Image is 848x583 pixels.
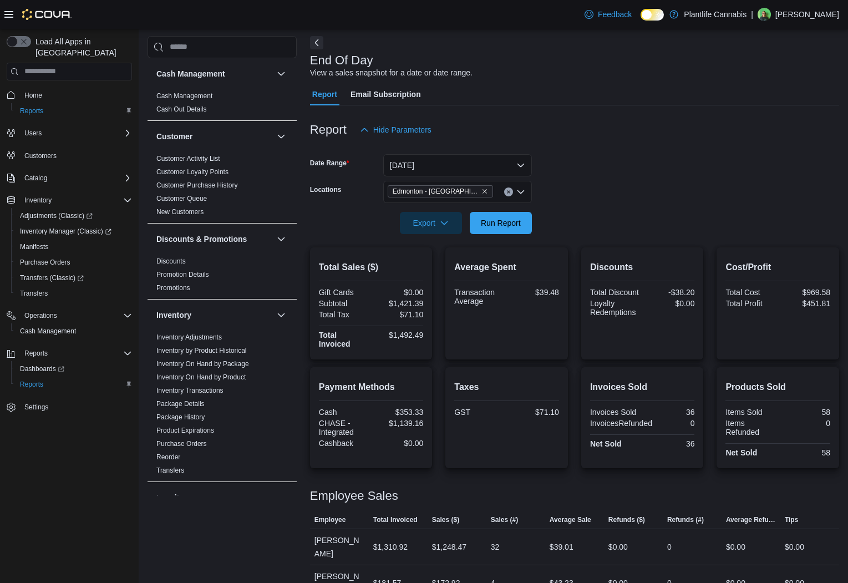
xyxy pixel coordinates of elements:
[20,347,52,360] button: Reports
[454,408,504,417] div: GST
[16,240,132,254] span: Manifests
[644,299,694,308] div: $0.00
[373,419,423,428] div: $1,139.16
[31,36,132,58] span: Load All Apps in [GEOGRAPHIC_DATA]
[16,362,69,376] a: Dashboards
[590,381,695,394] h2: Invoices Sold
[373,299,423,308] div: $1,421.39
[20,171,52,185] button: Catalog
[590,299,640,317] div: Loyalty Redemptions
[20,149,61,163] a: Customers
[373,331,423,339] div: $1,492.49
[156,194,207,203] span: Customer Queue
[2,87,136,103] button: Home
[312,83,337,105] span: Report
[20,89,47,102] a: Home
[2,308,136,323] button: Operations
[20,400,132,414] span: Settings
[156,105,207,113] a: Cash Out Details
[11,377,136,392] button: Reports
[2,399,136,415] button: Settings
[275,67,288,80] button: Cash Management
[24,129,42,138] span: Users
[319,439,369,448] div: Cashback
[156,413,205,422] span: Package History
[16,325,132,338] span: Cash Management
[657,419,694,428] div: 0
[16,378,48,391] a: Reports
[16,271,132,285] span: Transfers (Classic)
[20,289,48,298] span: Transfers
[608,540,628,554] div: $0.00
[550,515,591,524] span: Average Sale
[725,419,775,437] div: Items Refunded
[148,331,297,481] div: Inventory
[310,67,473,79] div: View a sales snapshot for a date or date range.
[20,258,70,267] span: Purchase Orders
[148,152,297,223] div: Customer
[590,261,695,274] h2: Discounts
[24,91,42,100] span: Home
[156,427,214,434] a: Product Expirations
[156,257,186,265] a: Discounts
[319,419,369,437] div: CHASE - Integrated
[373,124,431,135] span: Hide Parameters
[156,466,184,475] span: Transfers
[319,408,369,417] div: Cash
[156,271,209,278] a: Promotion Details
[20,327,76,336] span: Cash Management
[644,408,694,417] div: 36
[275,491,288,504] button: Loyalty
[2,148,136,164] button: Customers
[20,126,132,140] span: Users
[156,333,222,341] a: Inventory Adjustments
[2,192,136,208] button: Inventory
[388,185,493,197] span: Edmonton - ICE District
[481,217,521,229] span: Run Report
[20,380,43,389] span: Reports
[454,261,559,274] h2: Average Spent
[725,288,775,297] div: Total Cost
[667,515,704,524] span: Refunds (#)
[373,439,423,448] div: $0.00
[275,232,288,246] button: Discounts & Promotions
[20,273,84,282] span: Transfers (Classic)
[20,242,48,251] span: Manifests
[491,515,518,524] span: Sales (#)
[156,105,207,114] span: Cash Out Details
[641,9,664,21] input: Dark Mode
[7,83,132,444] nav: Complex example
[275,130,288,143] button: Customer
[726,515,776,524] span: Average Refund
[156,400,205,408] a: Package Details
[11,255,136,270] button: Purchase Orders
[24,174,47,182] span: Catalog
[156,195,207,202] a: Customer Queue
[16,209,132,222] span: Adjustments (Classic)
[373,515,418,524] span: Total Invoiced
[373,310,423,319] div: $71.10
[16,362,132,376] span: Dashboards
[319,310,369,319] div: Total Tax
[608,515,645,524] span: Refunds ($)
[725,448,757,457] strong: Net Sold
[16,256,75,269] a: Purchase Orders
[156,426,214,435] span: Product Expirations
[725,299,775,308] div: Total Profit
[509,408,559,417] div: $71.10
[156,168,228,176] a: Customer Loyalty Points
[20,401,53,414] a: Settings
[11,103,136,119] button: Reports
[11,323,136,339] button: Cash Management
[454,381,559,394] h2: Taxes
[156,68,225,79] h3: Cash Management
[20,126,46,140] button: Users
[2,346,136,361] button: Reports
[156,439,207,448] span: Purchase Orders
[454,288,504,306] div: Transaction Average
[156,234,272,245] button: Discounts & Promotions
[20,107,43,115] span: Reports
[156,492,184,503] h3: Loyalty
